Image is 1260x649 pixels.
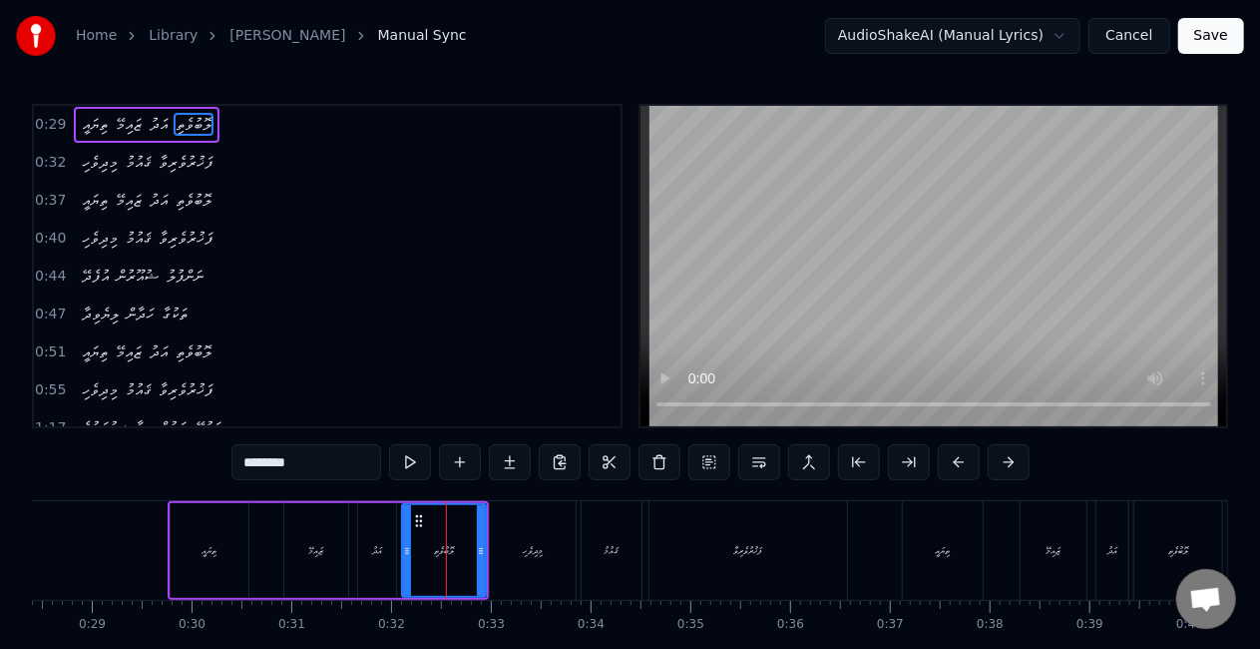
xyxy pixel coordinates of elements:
[80,416,129,439] span: ޚިދުމަތުގެ
[114,189,144,212] span: ޒައިމޭ
[734,543,763,558] div: ފަޚުރުވެރިވާ
[157,151,215,174] span: ފަޚުރުވެރިވާ
[35,229,66,249] span: 0:40
[605,543,620,558] div: ޤައުމު
[278,617,305,633] div: 0:31
[194,416,222,439] span: އައުމޭ
[977,617,1004,633] div: 0:38
[124,378,153,401] span: ޤައުމު
[124,227,153,250] span: ޤައުމު
[80,151,120,174] span: މިދިވެހި
[434,543,454,558] div: ލޮބުވެތި
[174,189,213,212] span: ލޮބުވެތި
[174,113,213,136] span: ލޮބުވެތި
[1176,617,1203,633] div: 0:40
[165,265,206,288] span: ނަންފުލު
[157,378,215,401] span: ފަޚުރުވެރިވާ
[1076,617,1103,633] div: 0:39
[160,303,190,325] span: ތަކުގާ
[80,189,110,212] span: ތިޔައީ
[148,113,170,136] span: އަދު
[35,418,66,438] span: 1:17
[523,543,543,558] div: މިދިވެހި
[148,189,170,212] span: އަދު
[877,617,904,633] div: 0:37
[1176,569,1236,629] div: Open chat
[777,617,804,633] div: 0:36
[677,617,704,633] div: 0:35
[76,26,117,46] a: Home
[80,340,110,363] span: ތިޔައީ
[1168,543,1188,558] div: ލޮބުވެތި
[478,617,505,633] div: 0:33
[80,303,121,325] span: ލިޔެވިދާ
[80,227,120,250] span: މިދިވެހި
[35,380,66,400] span: 0:55
[76,26,467,46] nav: breadcrumb
[35,191,66,211] span: 0:37
[115,265,161,288] span: ޝުއޫރުން
[309,543,324,558] div: ޒައިމޭ
[203,543,217,558] div: ތިޔައީ
[35,115,66,135] span: 0:29
[80,265,111,288] span: އުފެދޭ
[16,16,56,56] img: youka
[149,26,198,46] a: Library
[114,113,144,136] span: ޒައިމޭ
[378,617,405,633] div: 0:32
[158,416,190,439] span: ދަށުން
[79,617,106,633] div: 0:29
[1178,18,1244,54] button: Save
[372,543,382,558] div: އަދު
[157,227,215,250] span: ފަޚުރުވެރިވާ
[378,26,467,46] span: Manual Sync
[80,378,120,401] span: މިދިވެހި
[35,342,66,362] span: 0:51
[133,416,154,439] span: ހިޔާ
[179,617,206,633] div: 0:30
[229,26,345,46] a: [PERSON_NAME]
[174,340,213,363] span: ލޮބުވެތި
[1107,543,1117,558] div: އަދު
[114,340,144,363] span: ޒައިމޭ
[148,340,170,363] span: އަދު
[1047,543,1061,558] div: ޒައިމޭ
[35,153,66,173] span: 0:32
[125,303,156,325] span: ހަދާން
[578,617,605,633] div: 0:34
[1088,18,1169,54] button: Cancel
[80,113,110,136] span: ތިޔައީ
[35,267,66,287] span: 0:44
[124,151,153,174] span: ޤައުމު
[936,543,951,558] div: ތިޔައީ
[35,305,66,324] span: 0:47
